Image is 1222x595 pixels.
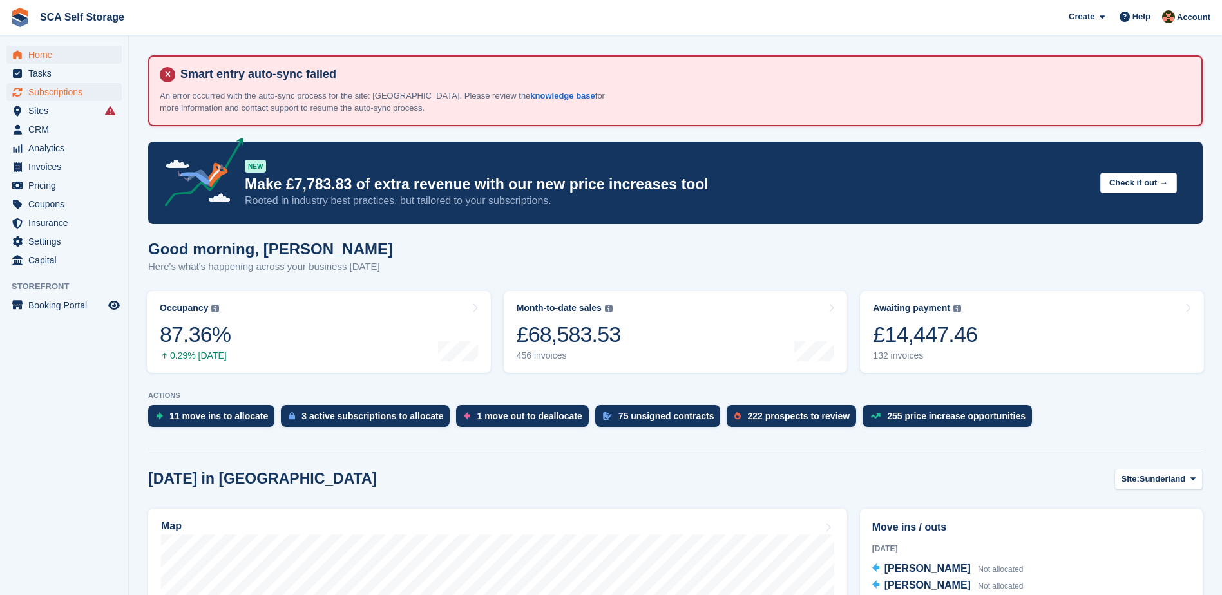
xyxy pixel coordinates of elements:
[148,240,393,258] h1: Good morning, [PERSON_NAME]
[6,139,122,157] a: menu
[504,291,848,373] a: Month-to-date sales £68,583.53 456 invoices
[1114,469,1203,490] button: Site: Sunderland
[873,303,950,314] div: Awaiting payment
[6,83,122,101] a: menu
[530,91,595,100] a: knowledge base
[734,412,741,420] img: prospect-51fa495bee0391a8d652442698ab0144808aea92771e9ea1ae160a38d050c398.svg
[148,470,377,487] h2: [DATE] in [GEOGRAPHIC_DATA]
[872,561,1024,578] a: [PERSON_NAME] Not allocated
[28,46,106,64] span: Home
[28,195,106,213] span: Coupons
[12,280,128,293] span: Storefront
[281,405,456,433] a: 3 active subscriptions to allocate
[28,102,106,120] span: Sites
[884,563,971,574] span: [PERSON_NAME]
[28,232,106,250] span: Settings
[603,412,612,420] img: contract_signature_icon-13c848040528278c33f63329250d36e43548de30e8caae1d1a13099fd9432cc5.svg
[978,565,1023,574] span: Not allocated
[953,305,961,312] img: icon-info-grey-7440780725fd019a000dd9b08b2336e03edf1995a4989e88bcd33f0948082b44.svg
[887,411,1026,421] div: 255 price increase opportunities
[1100,173,1177,194] button: Check it out →
[1162,10,1175,23] img: Sarah Race
[245,160,266,173] div: NEW
[872,520,1190,535] h2: Move ins / outs
[28,83,106,101] span: Subscriptions
[873,350,977,361] div: 132 invoices
[160,303,208,314] div: Occupancy
[245,175,1090,194] p: Make £7,783.83 of extra revenue with our new price increases tool
[147,291,491,373] a: Occupancy 87.36% 0.29% [DATE]
[6,214,122,232] a: menu
[289,411,295,420] img: active_subscription_to_allocate_icon-d502201f5373d7db506a760aba3b589e785aa758c864c3986d89f69b8ff3...
[169,411,268,421] div: 11 move ins to allocate
[6,46,122,64] a: menu
[884,580,971,590] span: [PERSON_NAME]
[1140,473,1186,486] span: Sunderland
[6,176,122,194] a: menu
[1122,473,1140,486] span: Site:
[6,120,122,138] a: menu
[148,405,281,433] a: 11 move ins to allocate
[860,291,1204,373] a: Awaiting payment £14,447.46 132 invoices
[747,411,850,421] div: 222 prospects to review
[870,413,881,419] img: price_increase_opportunities-93ffe204e8149a01c8c9dc8f82e8f89637d9d84a8eef4429ea346261dce0b2c0.svg
[10,8,30,27] img: stora-icon-8386f47178a22dfd0bd8f6a31ec36ba5ce8667c1dd55bd0f319d3a0aa187defe.svg
[517,303,602,314] div: Month-to-date sales
[464,412,470,420] img: move_outs_to_deallocate_icon-f764333ba52eb49d3ac5e1228854f67142a1ed5810a6f6cc68b1a99e826820c5.svg
[456,405,595,433] a: 1 move out to deallocate
[160,350,231,361] div: 0.29% [DATE]
[978,581,1023,590] span: Not allocated
[154,138,244,211] img: price-adjustments-announcement-icon-8257ccfd72463d97f412b2fc003d46551f7dbcb40ab6d574587a9cd5c0d94...
[35,6,129,28] a: SCA Self Storage
[301,411,443,421] div: 3 active subscriptions to allocate
[6,158,122,176] a: menu
[477,411,582,421] div: 1 move out to deallocate
[517,321,621,348] div: £68,583.53
[618,411,714,421] div: 75 unsigned contracts
[211,305,219,312] img: icon-info-grey-7440780725fd019a000dd9b08b2336e03edf1995a4989e88bcd33f0948082b44.svg
[245,194,1090,208] p: Rooted in industry best practices, but tailored to your subscriptions.
[28,120,106,138] span: CRM
[873,321,977,348] div: £14,447.46
[28,139,106,157] span: Analytics
[160,90,611,115] p: An error occurred with the auto-sync process for the site: [GEOGRAPHIC_DATA]. Please review the f...
[28,64,106,82] span: Tasks
[161,520,182,532] h2: Map
[175,67,1191,82] h4: Smart entry auto-sync failed
[156,412,163,420] img: move_ins_to_allocate_icon-fdf77a2bb77ea45bf5b3d319d69a93e2d87916cf1d5bf7949dd705db3b84f3ca.svg
[872,543,1190,554] div: [DATE]
[148,392,1203,400] p: ACTIONS
[28,251,106,269] span: Capital
[160,321,231,348] div: 87.36%
[605,305,613,312] img: icon-info-grey-7440780725fd019a000dd9b08b2336e03edf1995a4989e88bcd33f0948082b44.svg
[105,106,115,116] i: Smart entry sync failures have occurred
[6,296,122,314] a: menu
[28,158,106,176] span: Invoices
[595,405,727,433] a: 75 unsigned contracts
[28,176,106,194] span: Pricing
[1132,10,1150,23] span: Help
[6,232,122,250] a: menu
[148,260,393,274] p: Here's what's happening across your business [DATE]
[28,296,106,314] span: Booking Portal
[863,405,1038,433] a: 255 price increase opportunities
[6,195,122,213] a: menu
[1069,10,1094,23] span: Create
[872,578,1024,594] a: [PERSON_NAME] Not allocated
[106,297,122,313] a: Preview store
[6,102,122,120] a: menu
[1177,11,1210,24] span: Account
[28,214,106,232] span: Insurance
[517,350,621,361] div: 456 invoices
[6,251,122,269] a: menu
[727,405,863,433] a: 222 prospects to review
[6,64,122,82] a: menu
